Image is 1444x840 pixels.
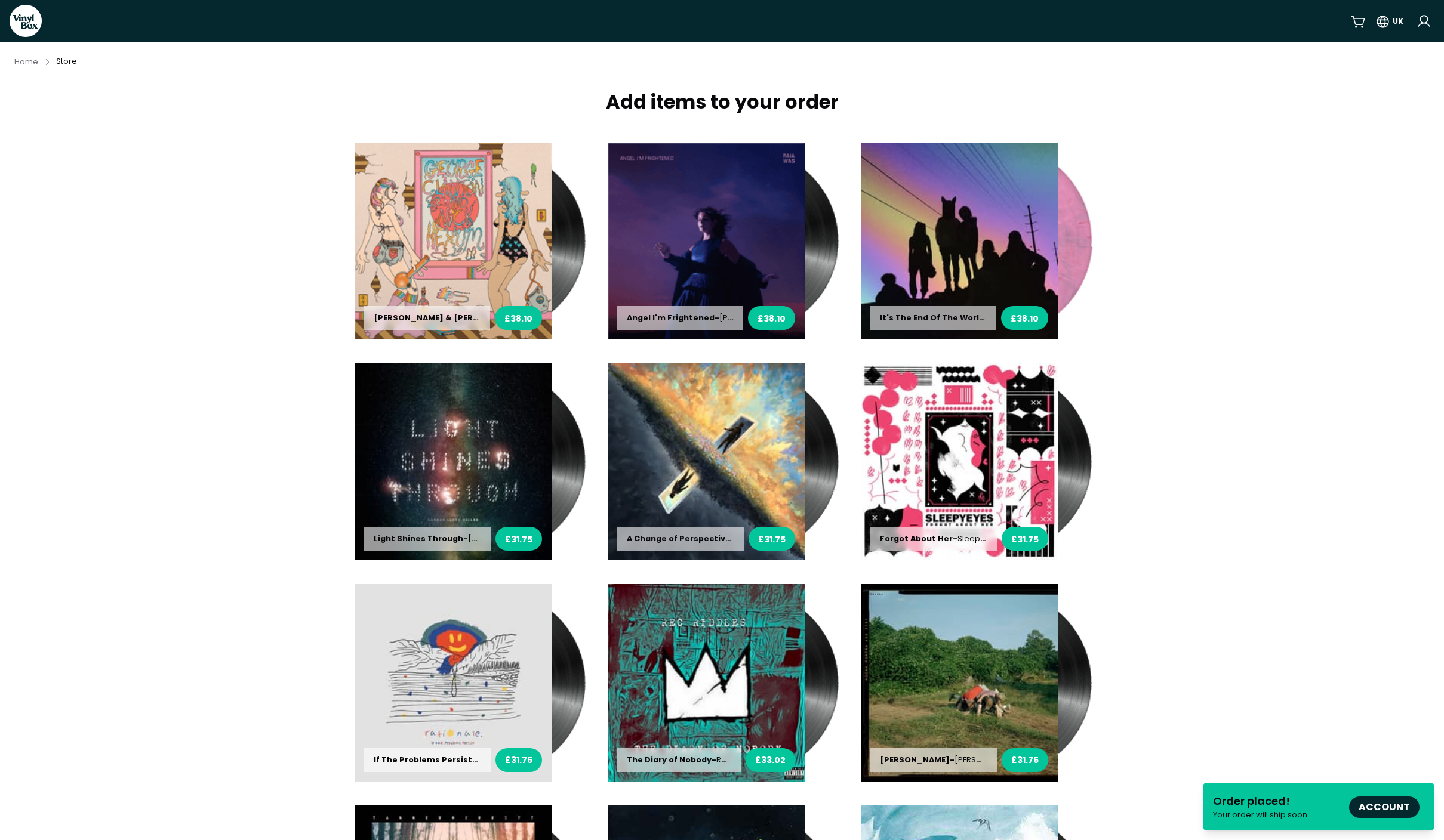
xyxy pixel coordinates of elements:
button: £38.10 [1001,306,1048,330]
button: £31.75 [495,748,542,772]
div: Your order will ship soon. [1213,809,1309,820]
h1: Add items to your order [355,90,1090,114]
div: Order placed! [1213,793,1309,809]
button: £33.02 [746,748,795,772]
span: £31.75 [1011,754,1039,767]
span: £31.75 [1011,533,1039,546]
span: £38.10 [758,313,786,325]
button: £31.75 [1002,748,1048,772]
a: Account [1359,800,1410,814]
span: £38.10 [1011,313,1039,325]
span: £31.75 [505,533,532,546]
span: £31.75 [505,754,532,767]
div: UK [1393,16,1403,27]
a: Home [14,55,38,67]
span: £38.10 [504,313,532,325]
button: £31.75 [1002,527,1048,551]
span: Home [14,57,38,67]
button: UK [1375,10,1403,32]
button: £31.75 [749,527,795,551]
p: Store [56,55,77,67]
button: £31.75 [495,527,542,551]
button: £38.10 [495,306,542,330]
button: £38.10 [748,306,795,330]
span: £33.02 [755,754,786,767]
span: £31.75 [758,533,786,546]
